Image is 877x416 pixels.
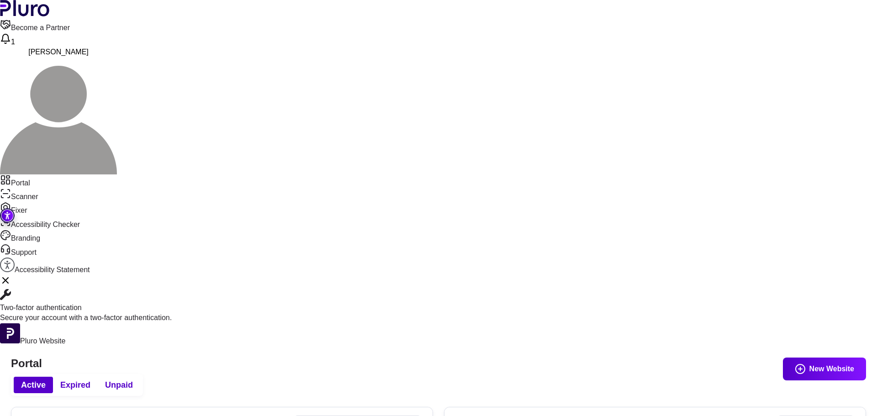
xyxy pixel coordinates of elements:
span: Active [21,379,46,390]
span: Expired [60,379,90,390]
span: [PERSON_NAME] [28,48,89,56]
button: Unpaid [98,377,140,393]
button: Active [14,377,53,393]
span: 1 [11,38,15,46]
h1: Portal [11,357,866,370]
button: Expired [53,377,98,393]
span: Unpaid [105,379,133,390]
button: New Website [783,358,866,380]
